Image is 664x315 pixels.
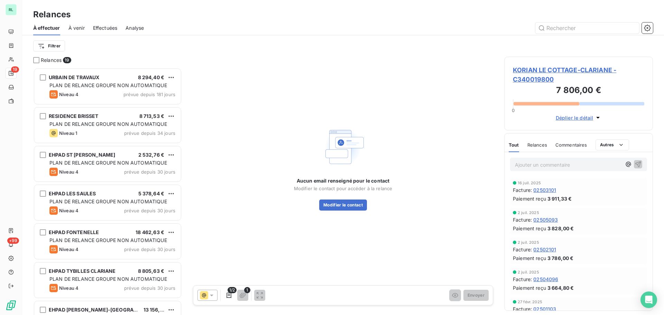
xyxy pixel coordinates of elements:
[144,307,170,313] span: 13 156,01 €
[547,254,574,262] span: 3 786,00 €
[321,125,365,169] img: Empty state
[59,130,77,136] span: Niveau 1
[228,287,237,293] span: 1/2
[6,300,17,311] img: Logo LeanPay
[297,177,390,184] span: Aucun email renseigné pour le contact
[533,186,556,194] span: 02503101
[512,108,515,113] span: 0
[49,82,167,88] span: PLAN DE RELANCE GROUPE NON AUTOMATIQUE
[533,216,558,223] span: 02505093
[513,246,532,253] span: Facture :
[7,238,19,244] span: +99
[49,191,96,196] span: EHPAD LES SAULES
[518,240,539,244] span: 2 juil. 2025
[138,191,165,196] span: 5 378,64 €
[59,285,79,291] span: Niveau 4
[547,225,574,232] span: 3 828,00 €
[49,113,99,119] span: RESIDENCE BRISSET
[294,186,393,191] span: Modifier le contact pour accéder à la relance
[126,25,144,31] span: Analyse
[513,254,546,262] span: Paiement reçu
[123,92,175,97] span: prévue depuis 181 jours
[33,40,65,52] button: Filtrer
[556,114,593,121] span: Déplier le détail
[518,270,539,274] span: 2 juil. 2025
[527,142,547,148] span: Relances
[513,276,532,283] span: Facture :
[41,57,62,64] span: Relances
[138,152,165,158] span: 2 532,76 €
[533,305,556,313] span: 02501103
[513,84,644,98] h3: 7 806,00 €
[124,285,175,291] span: prévue depuis 30 jours
[63,57,71,63] span: 19
[49,229,99,235] span: EHPAD FONTENELLE
[49,74,100,80] span: URBAIN DE TRAVAUX
[93,25,118,31] span: Effectuées
[640,291,657,308] div: Open Intercom Messenger
[518,181,541,185] span: 16 juil. 2025
[33,68,182,315] div: grid
[59,247,79,252] span: Niveau 4
[463,290,489,301] button: Envoyer
[136,229,164,235] span: 18 462,63 €
[124,208,175,213] span: prévue depuis 30 jours
[554,114,604,122] button: Déplier le détail
[68,25,85,31] span: À venir
[139,113,165,119] span: 8 713,53 €
[533,246,556,253] span: 02502101
[535,22,639,34] input: Rechercher
[59,92,79,97] span: Niveau 4
[244,287,250,293] span: 1
[513,65,644,84] span: KORIAN LE COTTAGE-CLARIANE - C340019800
[138,268,165,274] span: 8 805,63 €
[596,139,629,150] button: Autres
[59,169,79,175] span: Niveau 4
[513,195,546,202] span: Paiement reçu
[49,152,115,158] span: EHPAD ST [PERSON_NAME]
[49,237,167,243] span: PLAN DE RELANCE GROUPE NON AUTOMATIQUE
[124,130,175,136] span: prévue depuis 34 jours
[49,121,167,127] span: PLAN DE RELANCE GROUPE NON AUTOMATIQUE
[49,160,167,166] span: PLAN DE RELANCE GROUPE NON AUTOMATIQUE
[138,74,165,80] span: 8 294,40 €
[513,186,532,194] span: Facture :
[124,247,175,252] span: prévue depuis 30 jours
[513,284,546,291] span: Paiement reçu
[6,68,16,79] a: 19
[33,8,71,21] h3: Relances
[49,276,167,282] span: PLAN DE RELANCE GROUPE NON AUTOMATIQUE
[49,268,116,274] span: EHPAD TYBILLES CLARIANE
[49,198,167,204] span: PLAN DE RELANCE GROUPE NON AUTOMATIQUE
[518,211,539,215] span: 2 juil. 2025
[49,307,162,313] span: EHPAD [PERSON_NAME]-[GEOGRAPHIC_DATA]
[547,284,574,291] span: 3 664,80 €
[533,276,558,283] span: 02504096
[319,200,367,211] button: Modifier le contact
[513,216,532,223] span: Facture :
[124,169,175,175] span: prévue depuis 30 jours
[33,25,60,31] span: À effectuer
[59,208,79,213] span: Niveau 4
[513,305,532,313] span: Facture :
[513,225,546,232] span: Paiement reçu
[6,4,17,15] div: RL
[547,195,572,202] span: 3 911,33 €
[518,300,542,304] span: 27 févr. 2025
[509,142,519,148] span: Tout
[11,66,19,73] span: 19
[555,142,587,148] span: Commentaires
